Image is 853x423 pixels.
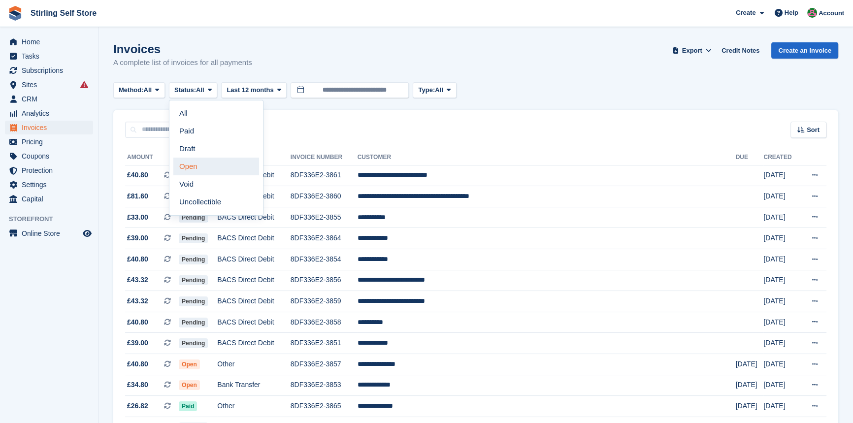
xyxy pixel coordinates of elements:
[217,207,290,228] td: BACS Direct Debit
[763,249,800,270] td: [DATE]
[22,78,81,92] span: Sites
[763,165,800,186] td: [DATE]
[173,193,259,211] a: Uncollectible
[763,312,800,333] td: [DATE]
[807,125,820,135] span: Sort
[5,49,93,63] a: menu
[763,396,800,417] td: [DATE]
[763,228,800,249] td: [DATE]
[291,396,358,417] td: 8DF336E2-3865
[291,354,358,375] td: 8DF336E2-3857
[763,186,800,207] td: [DATE]
[291,150,358,165] th: Invoice Number
[22,135,81,149] span: Pricing
[763,333,800,354] td: [DATE]
[173,140,259,158] a: Draft
[771,42,838,59] a: Create an Invoice
[169,82,217,98] button: Status: All
[736,150,764,165] th: Due
[81,228,93,239] a: Preview store
[179,359,200,369] span: Open
[5,135,93,149] a: menu
[291,186,358,207] td: 8DF336E2-3860
[763,150,800,165] th: Created
[807,8,817,18] img: Lucy
[763,291,800,312] td: [DATE]
[22,227,81,240] span: Online Store
[9,214,98,224] span: Storefront
[22,149,81,163] span: Coupons
[173,122,259,140] a: Paid
[127,317,148,327] span: £40.80
[217,396,290,417] td: Other
[173,175,259,193] a: Void
[5,106,93,120] a: menu
[5,178,93,192] a: menu
[736,354,764,375] td: [DATE]
[5,92,93,106] a: menu
[291,207,358,228] td: 8DF336E2-3855
[5,227,93,240] a: menu
[179,255,208,264] span: Pending
[819,8,844,18] span: Account
[736,396,764,417] td: [DATE]
[22,35,81,49] span: Home
[291,375,358,396] td: 8DF336E2-3853
[196,85,204,95] span: All
[763,375,800,396] td: [DATE]
[22,121,81,134] span: Invoices
[119,85,144,95] span: Method:
[5,163,93,177] a: menu
[785,8,798,18] span: Help
[22,92,81,106] span: CRM
[291,333,358,354] td: 8DF336E2-3851
[291,270,358,291] td: 8DF336E2-3856
[127,233,148,243] span: £39.00
[291,249,358,270] td: 8DF336E2-3854
[127,380,148,390] span: £34.80
[179,380,200,390] span: Open
[413,82,456,98] button: Type: All
[127,338,148,348] span: £39.00
[22,64,81,77] span: Subscriptions
[179,318,208,327] span: Pending
[173,104,259,122] a: All
[127,296,148,306] span: £43.32
[113,82,165,98] button: Method: All
[174,85,196,95] span: Status:
[291,165,358,186] td: 8DF336E2-3861
[763,207,800,228] td: [DATE]
[763,354,800,375] td: [DATE]
[5,35,93,49] a: menu
[291,228,358,249] td: 8DF336E2-3864
[22,192,81,206] span: Capital
[736,375,764,396] td: [DATE]
[173,158,259,175] a: Open
[127,275,148,285] span: £43.32
[127,254,148,264] span: £40.80
[5,64,93,77] a: menu
[217,291,290,312] td: BACS Direct Debit
[217,375,290,396] td: Bank Transfer
[27,5,100,21] a: Stirling Self Store
[22,178,81,192] span: Settings
[5,78,93,92] a: menu
[127,401,148,411] span: £26.82
[80,81,88,89] i: Smart entry sync failures have occurred
[217,354,290,375] td: Other
[718,42,763,59] a: Credit Notes
[179,338,208,348] span: Pending
[670,42,714,59] button: Export
[127,359,148,369] span: £40.80
[113,57,252,68] p: A complete list of invoices for all payments
[418,85,435,95] span: Type:
[179,401,197,411] span: Paid
[5,192,93,206] a: menu
[217,312,290,333] td: BACS Direct Debit
[217,270,290,291] td: BACS Direct Debit
[113,42,252,56] h1: Invoices
[435,85,443,95] span: All
[227,85,273,95] span: Last 12 months
[179,233,208,243] span: Pending
[763,270,800,291] td: [DATE]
